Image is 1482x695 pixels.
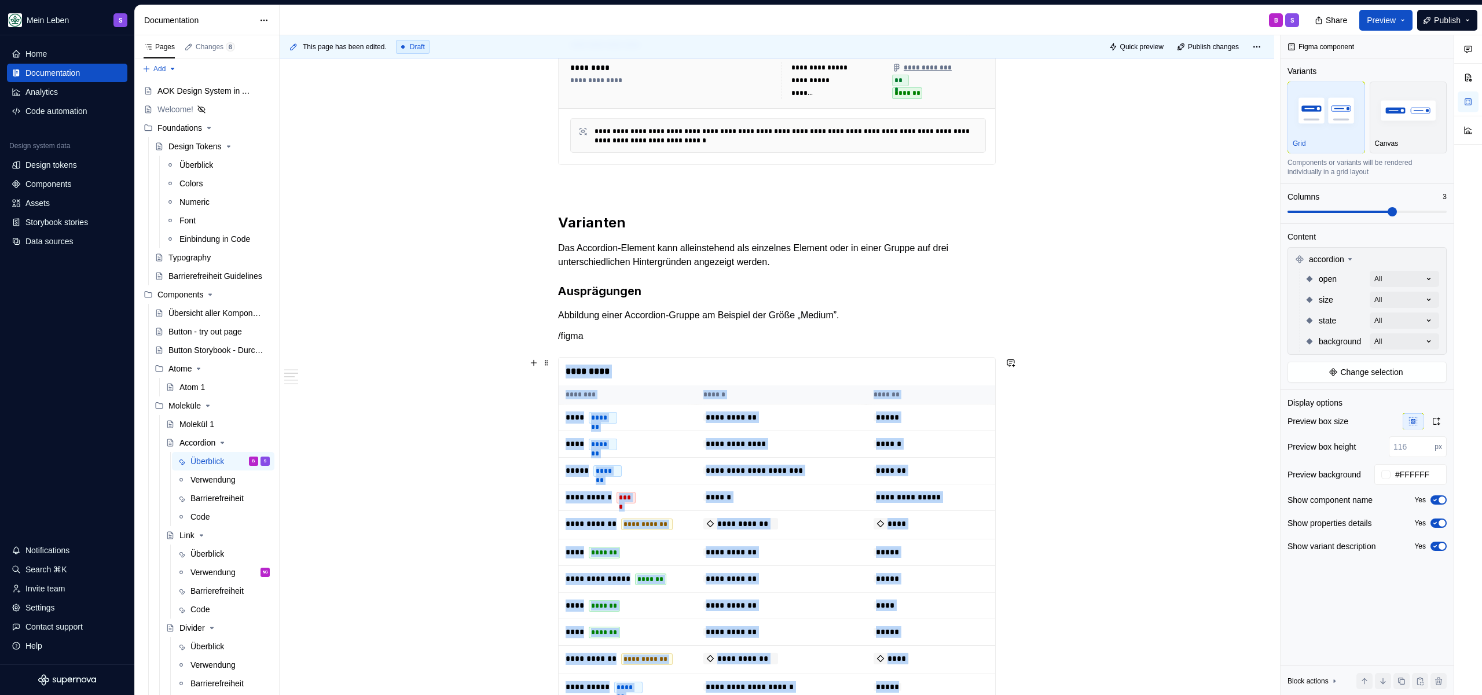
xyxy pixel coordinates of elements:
[161,433,274,452] a: Accordion
[1287,441,1356,453] div: Preview box height
[7,194,127,212] a: Assets
[1319,294,1333,306] span: size
[150,322,274,341] a: Button - try out page
[179,215,196,226] div: Font
[25,216,88,228] div: Storybook stories
[7,45,127,63] a: Home
[410,42,425,52] span: Draft
[190,659,236,671] div: Verwendung
[1434,14,1461,26] span: Publish
[179,159,213,171] div: Überblick
[190,641,224,652] div: Überblick
[161,230,274,248] a: Einbindung in Code
[168,141,222,152] div: Design Tokens
[1326,14,1347,26] span: Share
[1290,16,1294,25] div: S
[172,656,274,674] a: Verwendung
[1374,274,1382,284] div: All
[25,86,58,98] div: Analytics
[150,248,274,267] a: Typography
[1340,366,1403,378] span: Change selection
[226,42,235,52] span: 6
[168,270,262,282] div: Barrierefreiheit Guidelines
[157,104,193,115] div: Welcome!
[558,283,996,299] h3: Ausprägungen
[1106,39,1169,55] button: Quick preview
[7,541,127,560] button: Notifications
[172,637,274,656] a: Überblick
[168,252,211,263] div: Typography
[179,529,195,541] div: Link
[25,48,47,60] div: Home
[139,285,274,304] div: Components
[1319,336,1361,347] span: background
[1287,415,1348,427] div: Preview box size
[1370,292,1439,308] button: All
[172,508,274,526] a: Code
[168,363,192,374] div: Atome
[1435,442,1442,451] p: px
[558,308,996,322] p: Abbildung einer Accordion-Gruppe am Beispiel der Größe „Medium”.
[1370,82,1447,153] button: placeholderCanvas
[7,156,127,174] a: Design tokens
[153,64,166,73] span: Add
[161,415,274,433] a: Molekül 1
[179,437,215,448] div: Accordion
[1370,333,1439,350] button: All
[1173,39,1244,55] button: Publish changes
[157,289,203,300] div: Components
[1414,495,1426,505] label: Yes
[25,67,80,79] div: Documentation
[252,455,255,467] div: B
[263,455,267,467] div: S
[2,8,132,32] button: Mein LebenS
[1287,82,1365,153] button: placeholderGrid
[263,567,268,578] div: NG
[25,545,69,556] div: Notifications
[179,381,205,393] div: Atom 1
[150,396,274,415] div: Moleküle
[1389,436,1435,457] input: 116
[172,563,274,582] a: VerwendungNG
[190,474,236,486] div: Verwendung
[303,42,387,52] span: This page has been edited.
[172,489,274,508] a: Barrierefreiheit
[168,326,242,337] div: Button - try out page
[139,61,180,77] button: Add
[172,452,274,470] a: ÜberblickBS
[161,619,274,637] a: Divider
[172,545,274,563] a: Überblick
[25,236,73,247] div: Data sources
[190,585,244,597] div: Barrierefreiheit
[1443,192,1447,201] p: 3
[1370,312,1439,329] button: All
[1370,271,1439,287] button: All
[1374,316,1382,325] div: All
[558,241,996,269] p: Das Accordion-Element kann alleinstehend als einzelnes Element oder in einer Gruppe auf drei unte...
[7,83,127,101] a: Analytics
[168,307,264,319] div: Übersicht aller Komponenten
[25,640,42,652] div: Help
[1290,250,1444,269] div: accordion
[7,560,127,579] button: Search ⌘K
[1287,540,1376,552] div: Show variant description
[144,42,175,52] div: Pages
[1417,10,1477,31] button: Publish
[1188,42,1239,52] span: Publish changes
[1287,362,1447,383] button: Change selection
[1375,139,1399,148] p: Canvas
[7,102,127,120] a: Code automation
[1293,139,1306,148] p: Grid
[1287,397,1342,409] div: Display options
[161,174,274,193] a: Colors
[161,193,274,211] a: Numeric
[161,378,274,396] a: Atom 1
[1319,315,1336,326] span: state
[1287,191,1319,203] div: Columns
[7,598,127,617] a: Settings
[25,564,67,575] div: Search ⌘K
[150,267,274,285] a: Barrierefreiheit Guidelines
[190,455,224,467] div: Überblick
[1359,10,1413,31] button: Preview
[7,579,127,598] a: Invite team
